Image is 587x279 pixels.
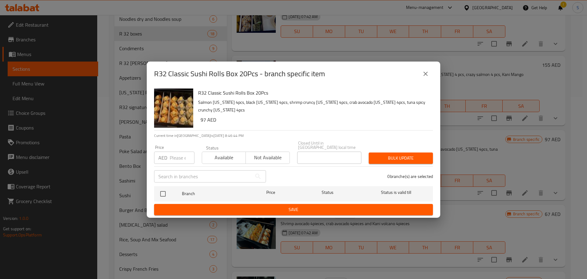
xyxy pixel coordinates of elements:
[159,206,428,213] span: Save
[154,170,252,183] input: Search in branches
[182,190,246,198] span: Branch
[374,154,428,162] span: Bulk update
[248,153,287,162] span: Not available
[364,189,428,196] span: Status is valid till
[154,133,433,138] p: Current time in [GEOGRAPHIC_DATA] is [DATE] 8:46:44 PM
[154,204,433,215] button: Save
[158,154,167,161] p: AED
[154,89,193,128] img: R32 Classic Sushi Rolls Box 20Pcs
[205,153,243,162] span: Available
[418,66,433,81] button: close
[170,152,194,164] input: Please enter price
[296,189,360,196] span: Status
[369,153,433,164] button: Bulk update
[387,173,433,179] p: 0 branche(s) are selected
[154,69,325,79] h2: R32 Classic Sushi Rolls Box 20Pcs - branch specific item
[198,99,428,114] p: Salmon [US_STATE] 4pcs, black [US_STATE] 4pcs, shrimp cruncy [US_STATE] 4pcs, crab avocado [US_ST...
[198,89,428,97] h6: R32 Classic Sushi Rolls Box 20Pcs
[201,115,428,124] h6: 97 AED
[246,152,290,164] button: Not available
[202,152,246,164] button: Available
[250,189,291,196] span: Price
